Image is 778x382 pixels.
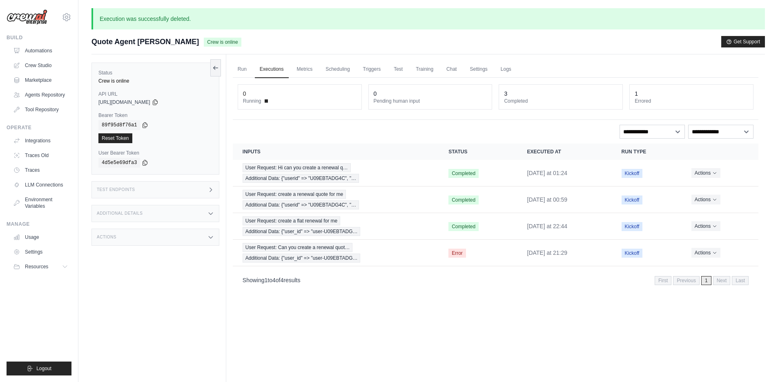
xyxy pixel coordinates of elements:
[98,78,212,84] div: Crew is online
[496,61,516,78] a: Logs
[527,170,568,176] time: September 19, 2025 at 01:24 PDT
[517,144,612,160] th: Executed at
[243,190,346,199] span: User Request: create a renewal quote for me
[292,61,318,78] a: Metrics
[622,169,643,178] span: Kickoff
[635,90,638,98] div: 1
[97,235,116,240] h3: Actions
[36,365,51,372] span: Logout
[243,276,301,284] p: Showing to of results
[10,245,71,258] a: Settings
[7,124,71,131] div: Operate
[265,277,268,283] span: 1
[233,270,758,290] nav: Pagination
[7,9,47,25] img: Logo
[243,163,429,183] a: View execution details for User Request
[10,193,71,213] a: Environment Variables
[91,8,765,29] p: Execution was successfully deleted.
[389,61,408,78] a: Test
[504,98,617,104] dt: Completed
[374,90,377,98] div: 0
[243,90,246,98] div: 0
[10,260,71,273] button: Resources
[243,200,359,209] span: Additional Data: {"userid" => "U09EBTADG4C", "…
[622,249,643,258] span: Kickoff
[98,158,140,168] code: 4d5e5e69dfa3
[7,362,71,375] button: Logout
[280,277,283,283] span: 4
[321,61,354,78] a: Scheduling
[243,174,359,183] span: Additional Data: {"userid" => "U09EBTADG4C", "…
[255,61,289,78] a: Executions
[10,44,71,57] a: Automations
[691,195,720,204] button: Actions for execution
[243,216,429,236] a: View execution details for User Request
[7,34,71,41] div: Build
[622,195,643,204] span: Kickoff
[91,36,199,47] span: Quote Agent [PERSON_NAME]
[233,61,252,78] a: Run
[635,98,748,104] dt: Errored
[448,169,479,178] span: Completed
[98,99,150,106] span: [URL][DOMAIN_NAME]
[527,223,568,229] time: September 16, 2025 at 22:44 PDT
[243,227,361,236] span: Additional Data: {"user_id" => "user-U09EBTADG…
[10,164,71,177] a: Traces
[673,276,700,285] span: Previous
[98,91,212,97] label: API URL
[10,103,71,116] a: Tool Repository
[448,222,479,231] span: Completed
[691,168,720,178] button: Actions for execution
[10,59,71,72] a: Crew Studio
[204,38,241,47] span: Crew is online
[732,276,749,285] span: Last
[527,196,568,203] time: September 19, 2025 at 00:59 PDT
[7,221,71,227] div: Manage
[10,134,71,147] a: Integrations
[504,90,507,98] div: 3
[243,190,429,209] a: View execution details for User Request
[691,248,720,258] button: Actions for execution
[272,277,276,283] span: 4
[441,61,461,78] a: Chat
[233,144,439,160] th: Inputs
[233,144,758,290] section: Crew executions table
[411,61,438,78] a: Training
[10,149,71,162] a: Traces Old
[10,231,71,244] a: Usage
[25,263,48,270] span: Resources
[612,144,682,160] th: Run Type
[527,249,568,256] time: September 16, 2025 at 21:29 PDT
[465,61,492,78] a: Settings
[10,178,71,191] a: LLM Connections
[243,243,429,263] a: View execution details for User Request
[97,187,135,192] h3: Test Endpoints
[10,88,71,101] a: Agents Repository
[98,150,212,156] label: User Bearer Token
[243,216,340,225] span: User Request: create a flat renewal for me
[98,70,212,76] label: Status
[10,74,71,87] a: Marketplace
[622,222,643,231] span: Kickoff
[243,254,361,263] span: Additional Data: {"user_id" => "user-U09EBTADG…
[448,195,479,204] span: Completed
[374,98,487,104] dt: Pending human input
[655,276,671,285] span: First
[98,112,212,119] label: Bearer Token
[713,276,731,285] span: Next
[448,249,466,258] span: Error
[358,61,386,78] a: Triggers
[655,276,749,285] nav: Pagination
[98,120,140,130] code: 89f95d8f76a1
[243,163,351,172] span: User Request: Hi can you create a renewal q…
[97,211,143,216] h3: Additional Details
[721,36,765,47] button: Get Support
[243,243,352,252] span: User Request: Can you create a renewal quot…
[701,276,711,285] span: 1
[243,98,261,104] span: Running
[691,221,720,231] button: Actions for execution
[98,133,132,143] a: Reset Token
[439,144,517,160] th: Status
